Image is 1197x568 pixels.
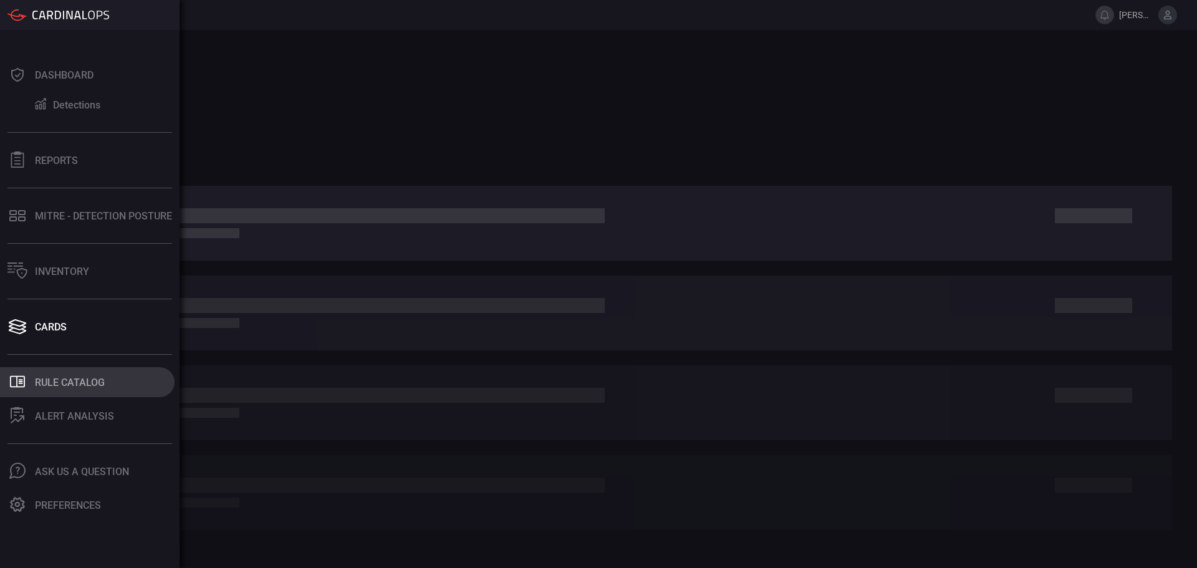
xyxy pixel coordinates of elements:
div: Rule Catalog [35,377,105,388]
div: ALERT ANALYSIS [35,410,114,422]
div: Preferences [35,499,101,511]
div: Ask Us A Question [35,466,129,478]
div: Reports [35,155,78,166]
div: Inventory [35,266,89,277]
div: Detections [53,99,100,111]
div: Dashboard [35,69,94,81]
div: Cards [35,321,67,333]
div: MITRE - Detection Posture [35,210,172,222]
span: [PERSON_NAME][EMAIL_ADDRESS][PERSON_NAME][DOMAIN_NAME] [1119,10,1153,20]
